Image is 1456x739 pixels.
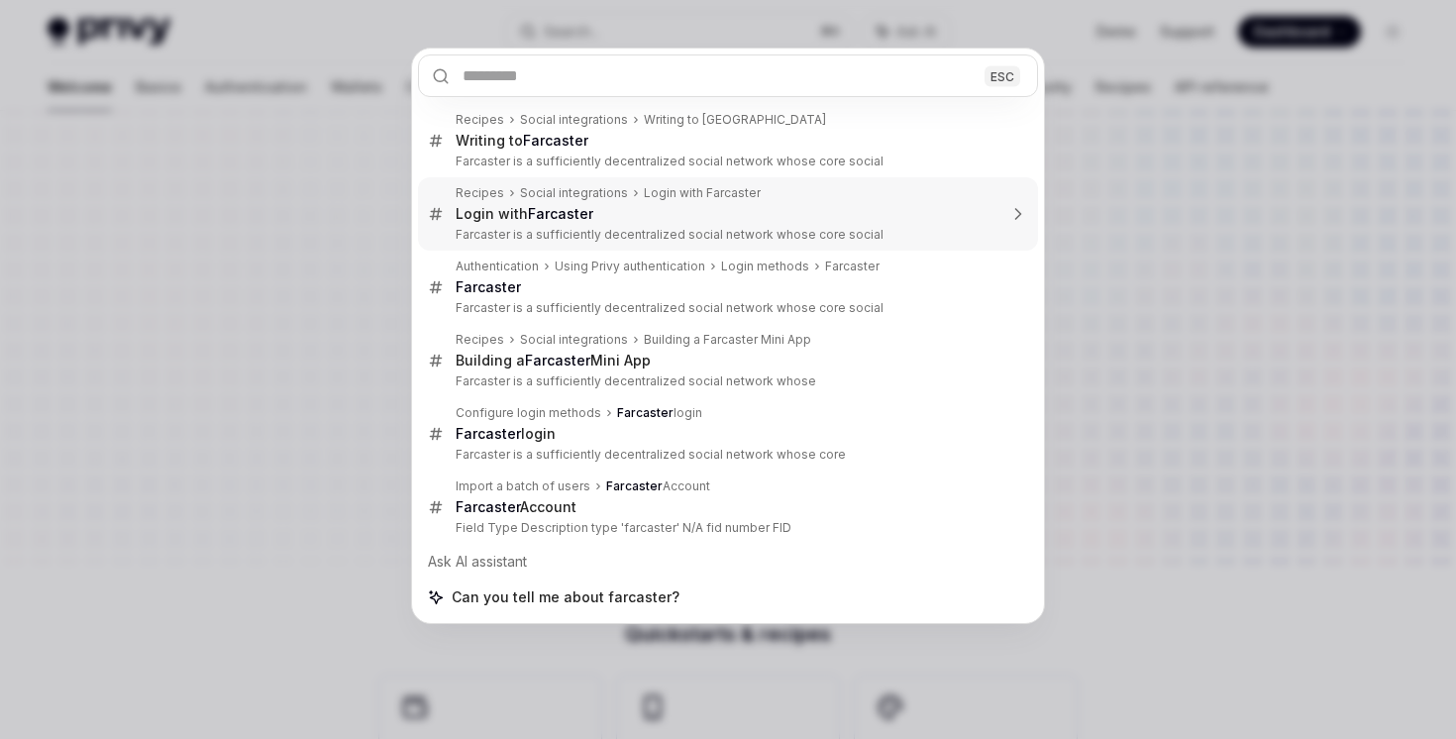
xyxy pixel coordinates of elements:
p: Field Type Description type 'farcaster' N/A fid number FID [456,520,996,536]
div: Account [456,498,576,516]
div: Configure login methods [456,405,601,421]
p: Farcaster is a sufficiently decentralized social network whose core social [456,300,996,316]
div: Farcaster [825,259,880,274]
div: Social integrations [520,112,628,128]
div: Ask AI assistant [418,544,1038,580]
div: Recipes [456,112,504,128]
span: Can you tell me about farcaster? [452,587,679,607]
div: Social integrations [520,185,628,201]
div: Social integrations [520,332,628,348]
div: Writing to [GEOGRAPHIC_DATA] [644,112,826,128]
div: Recipes [456,332,504,348]
div: Recipes [456,185,504,201]
b: Farcaster [456,278,521,295]
div: Login with [456,205,593,223]
b: Farcaster [523,132,588,149]
p: Farcaster is a sufficiently decentralized social network whose core social [456,227,996,243]
div: Using Privy authentication [555,259,705,274]
b: Farcaster [456,425,521,442]
div: Account [606,478,710,494]
b: Farcaster [528,205,593,222]
div: Building a Mini App [456,352,651,369]
b: Farcaster [525,352,590,369]
b: Farcaster [456,498,520,515]
div: Login methods [721,259,809,274]
b: Farcaster [606,478,663,493]
div: ESC [985,65,1020,86]
div: Authentication [456,259,539,274]
div: Import a batch of users [456,478,590,494]
div: Building a Farcaster Mini App [644,332,811,348]
div: Writing to [456,132,588,150]
p: Farcaster is a sufficiently decentralized social network whose core [456,447,996,463]
p: Farcaster is a sufficiently decentralized social network whose [456,373,996,389]
div: login [456,425,556,443]
div: Login with Farcaster [644,185,761,201]
b: Farcaster [617,405,674,420]
p: Farcaster is a sufficiently decentralized social network whose core social [456,154,996,169]
div: login [617,405,702,421]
